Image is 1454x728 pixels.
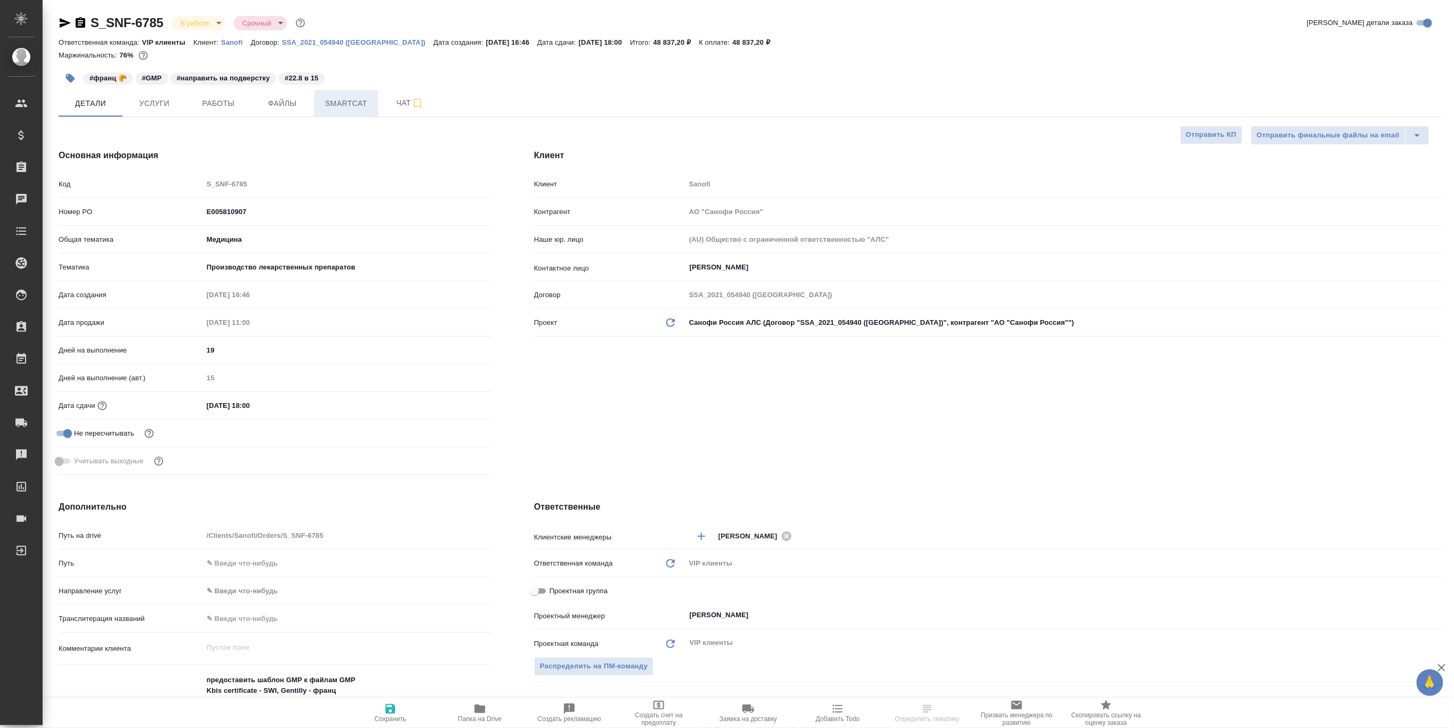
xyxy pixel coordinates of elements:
[59,207,203,217] p: Номер PO
[134,73,169,82] span: GMP
[534,234,685,245] p: Наше юр. лицо
[59,234,203,245] p: Общая тематика
[486,38,537,46] p: [DATE] 16:46
[534,532,685,543] p: Клиентские менеджеры
[203,287,296,302] input: Пустое поле
[685,204,1442,219] input: Пустое поле
[89,73,127,84] p: #франц 🥐
[534,179,685,190] p: Клиент
[620,711,697,726] span: Создать счет на предоплату
[82,73,134,82] span: франц 🥐
[59,149,492,162] h4: Основная информация
[59,400,95,411] p: Дата сдачи
[142,38,193,46] p: VIP клиенты
[374,715,406,723] span: Сохранить
[59,586,203,596] p: Направление услуг
[203,528,492,543] input: Пустое поле
[251,38,282,46] p: Договор:
[65,97,116,110] span: Детали
[203,370,492,386] input: Пустое поле
[732,38,778,46] p: 48 837,20 ₽
[1251,126,1430,145] div: split button
[207,586,479,596] div: ✎ Введи что-нибудь
[534,696,685,706] p: Источник
[282,38,434,46] p: SSA_2021_054940 ([GEOGRAPHIC_DATA])
[59,614,203,624] p: Транслитерация названий
[346,698,435,728] button: Сохранить
[534,317,558,328] p: Проект
[203,611,492,626] input: ✎ Введи что-нибудь
[883,698,972,728] button: Определить тематику
[203,342,492,358] input: ✎ Введи что-нибудь
[142,427,156,440] button: Включи, если не хочешь, чтобы указанная дата сдачи изменилась после переставления заказа в 'Подтв...
[534,657,654,676] button: Распределить на ПМ-команду
[978,711,1055,726] span: Призвать менеджера по развитию
[578,38,630,46] p: [DATE] 18:00
[203,231,492,249] div: Медицина
[1417,669,1443,696] button: 🙏
[1257,129,1400,142] span: Отправить финальные файлы на email
[534,657,654,676] span: В заказе уже есть ответственный ПМ или ПМ группа
[534,290,685,300] p: Договор
[534,207,685,217] p: Контрагент
[152,454,166,468] button: Выбери, если сб и вс нужно считать рабочими днями для выполнения заказа.
[385,96,436,110] span: Чат
[59,501,492,513] h4: Дополнительно
[689,523,714,549] button: Добавить менеджера
[458,715,502,723] span: Папка на Drive
[203,176,492,192] input: Пустое поле
[685,314,1442,332] div: Санофи Россия АЛС (Договор "SSA_2021_054940 ([GEOGRAPHIC_DATA])", контрагент "АО "Санофи Россия"")
[534,639,599,649] p: Проектная команда
[177,73,270,84] p: #направить на подверстку
[718,529,795,543] div: [PERSON_NAME]
[435,698,525,728] button: Папка на Drive
[972,698,1061,728] button: Призвать менеджера по развитию
[74,17,87,29] button: Скопировать ссылку
[534,558,613,569] p: Ответственная команда
[1436,266,1439,268] button: Open
[91,15,164,30] a: S_SNF-6785
[534,149,1442,162] h4: Клиент
[59,290,203,300] p: Дата создания
[654,38,699,46] p: 48 837,20 ₽
[59,530,203,541] p: Путь на drive
[136,48,150,62] button: 9856.32 RUB;
[685,176,1442,192] input: Пустое поле
[203,555,492,571] input: ✎ Введи что-нибудь
[1307,18,1413,28] span: [PERSON_NAME] детали заказа
[525,698,614,728] button: Создать рекламацию
[203,398,296,413] input: ✎ Введи что-нибудь
[1068,711,1145,726] span: Скопировать ссылку на оценку заказа
[119,51,136,59] p: 76%
[59,373,203,383] p: Дней на выполнение (авт.)
[59,643,203,654] p: Комментарии клиента
[59,38,142,46] p: Ответственная команда:
[285,73,318,84] p: #22.8 в 15
[142,73,161,84] p: #GMP
[203,582,492,600] div: ✎ Введи что-нибудь
[203,258,492,276] div: Производство лекарственных препаратов
[793,698,883,728] button: Добавить Todo
[534,611,685,621] p: Проектный менеджер
[203,315,296,330] input: Пустое поле
[540,660,648,673] span: Распределить на ПМ-команду
[689,696,1430,706] div: ✎ Введи что-нибудь
[177,19,213,28] button: В работе
[1061,698,1151,728] button: Скопировать ссылку на оценку заказа
[816,715,860,723] span: Добавить Todo
[59,345,203,356] p: Дней на выполнение
[172,16,225,30] div: В работе
[59,67,82,90] button: Добавить тэг
[537,38,578,46] p: Дата сдачи:
[1421,672,1439,694] span: 🙏
[59,558,203,569] p: Путь
[59,262,203,273] p: Тематика
[550,586,608,596] span: Проектная группа
[685,287,1442,302] input: Пустое поле
[293,16,307,30] button: Доп статусы указывают на важность/срочность заказа
[239,19,274,28] button: Срочный
[193,97,244,110] span: Работы
[59,317,203,328] p: Дата продажи
[614,698,704,728] button: Создать счет на предоплату
[169,73,277,82] span: направить на подверстку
